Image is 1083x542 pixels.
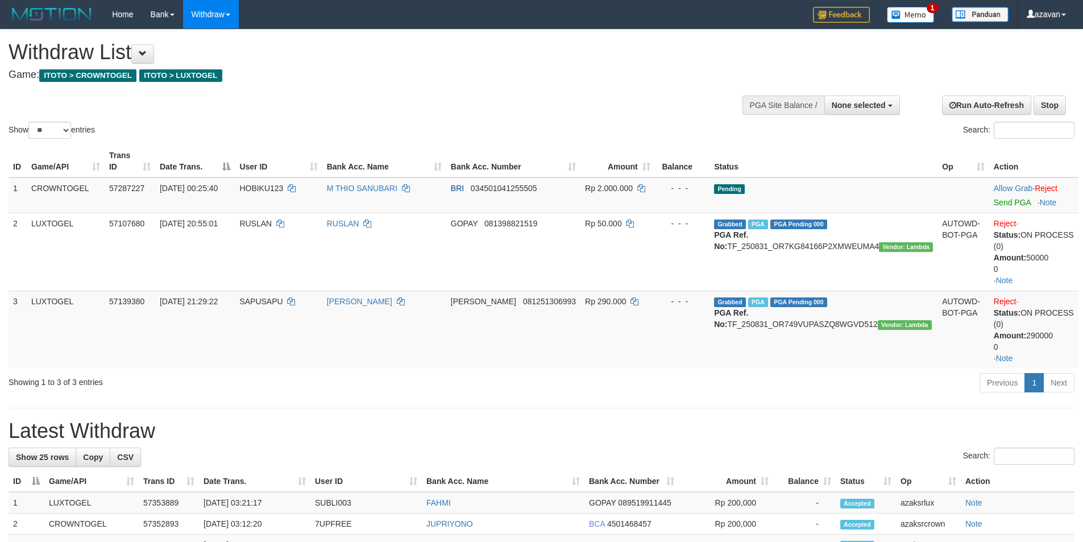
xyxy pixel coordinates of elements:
th: Game/API: activate to sort column ascending [44,471,139,492]
td: [DATE] 03:12:20 [199,514,310,535]
td: 1 [9,177,27,213]
b: PGA Ref. No: [714,308,748,329]
span: [PERSON_NAME] [451,297,516,306]
a: Stop [1034,96,1066,115]
a: Allow Grab [994,184,1032,193]
a: M THIO SANUBARI [327,184,397,193]
span: SAPUSAPU [239,297,283,306]
a: Reject [1035,184,1057,193]
a: Note [1040,198,1057,207]
span: Copy 081251306993 to clipboard [523,297,576,306]
a: Note [996,276,1013,285]
span: GOPAY [589,498,616,507]
label: Search: [963,122,1074,139]
label: Show entries [9,122,95,139]
td: · [989,177,1078,213]
input: Search: [994,122,1074,139]
td: 3 [9,291,27,369]
h4: Game: [9,69,711,81]
span: [DATE] 20:55:01 [160,219,218,228]
td: AUTOWD-BOT-PGA [937,291,989,369]
th: Amount: activate to sort column ascending [580,145,655,177]
span: Accepted [840,499,874,508]
a: Send PGA [994,198,1031,207]
span: Vendor URL: https://order7.1velocity.biz [878,320,932,330]
span: HOBIKU123 [239,184,283,193]
img: Button%20Memo.svg [887,7,935,23]
span: Copy 034501041255505 to clipboard [471,184,537,193]
a: Show 25 rows [9,448,76,467]
th: Action [989,145,1078,177]
th: Op: activate to sort column ascending [896,471,961,492]
span: Show 25 rows [16,453,69,462]
th: Game/API: activate to sort column ascending [27,145,105,177]
span: ITOTO > CROWNTOGEL [39,69,136,82]
img: Feedback.jpg [813,7,870,23]
span: Rp 50.000 [585,219,622,228]
button: None selected [824,96,900,115]
img: panduan.png [952,7,1009,22]
td: CROWNTOGEL [27,177,105,213]
label: Search: [963,448,1074,465]
th: Bank Acc. Name: activate to sort column ascending [422,471,584,492]
span: · [994,184,1035,193]
span: None selected [832,101,886,110]
th: Bank Acc. Number: activate to sort column ascending [446,145,580,177]
td: azaksrcrown [896,514,961,535]
a: Note [996,354,1013,363]
span: Rp 2.000.000 [585,184,633,193]
a: Reject [994,219,1016,228]
a: 1 [1024,373,1044,392]
span: Pending [714,184,745,194]
b: Amount: [994,253,1027,262]
span: Copy [83,453,103,462]
div: ON PROCESS (0) 290000 0 [994,307,1074,353]
span: [DATE] 21:29:22 [160,297,218,306]
td: AUTOWD-BOT-PGA [937,213,989,291]
th: Bank Acc. Name: activate to sort column ascending [322,145,446,177]
select: Showentries [28,122,71,139]
th: Date Trans.: activate to sort column ascending [199,471,310,492]
span: 57107680 [109,219,144,228]
th: User ID: activate to sort column ascending [235,145,322,177]
span: PGA Pending [770,220,827,229]
span: BCA [589,519,605,528]
td: - [773,492,836,514]
td: [DATE] 03:21:17 [199,492,310,514]
a: Copy [76,448,110,467]
td: 2 [9,213,27,291]
div: Showing 1 to 3 of 3 entries [9,372,443,388]
span: 57287227 [109,184,144,193]
td: 7UPFREE [310,514,422,535]
a: [PERSON_NAME] [327,297,392,306]
span: Rp 290.000 [585,297,626,306]
a: FAHMI [426,498,451,507]
span: RUSLAN [239,219,272,228]
b: Status: [994,230,1020,239]
td: SUBLI003 [310,492,422,514]
span: BRI [451,184,464,193]
span: GOPAY [451,219,478,228]
span: [DATE] 00:25:40 [160,184,218,193]
a: Note [965,498,982,507]
div: PGA Site Balance / [742,96,824,115]
td: LUXTOGEL [44,492,139,514]
span: Vendor URL: https://order7.1velocity.biz [879,242,933,252]
th: Op: activate to sort column ascending [937,145,989,177]
td: LUXTOGEL [27,291,105,369]
td: 1 [9,492,44,514]
div: - - - [659,183,705,194]
a: Reject [994,297,1016,306]
td: azaksrlux [896,492,961,514]
th: Bank Acc. Number: activate to sort column ascending [584,471,679,492]
span: Grabbed [714,220,746,229]
span: Accepted [840,520,874,529]
img: MOTION_logo.png [9,6,95,23]
th: Amount: activate to sort column ascending [679,471,773,492]
span: Copy 081398821519 to clipboard [484,219,537,228]
div: - - - [659,296,705,307]
td: - [773,514,836,535]
span: Marked by azaksrlux [748,220,768,229]
span: Marked by azaksrlux [748,297,768,307]
span: Copy 4501468457 to clipboard [607,519,652,528]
